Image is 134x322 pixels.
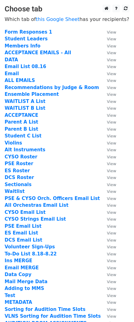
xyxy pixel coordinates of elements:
[5,307,85,312] strong: Sorting for Audition Time Slots
[5,223,42,229] a: PSE Email List
[5,168,30,173] a: ES Roster
[5,64,46,69] a: Email List 08.16
[5,126,38,132] strong: Parent B List
[101,265,116,271] a: View
[107,51,116,55] small: View
[101,251,116,257] a: View
[107,245,116,249] small: View
[101,286,116,291] a: View
[101,223,116,229] a: View
[101,244,116,250] a: View
[5,5,129,14] h3: Choose tab
[107,127,116,132] small: View
[5,230,38,236] a: ES Email List
[101,50,116,55] a: View
[5,189,25,194] strong: Waitlist
[101,175,116,180] a: View
[107,134,116,138] small: View
[107,85,116,90] small: View
[101,57,116,63] a: View
[107,141,116,145] small: View
[107,30,116,35] small: View
[101,64,116,69] a: View
[5,293,15,298] a: Test
[101,307,116,312] a: View
[5,154,37,160] a: CYSO Roster
[5,202,68,208] a: All Orchestras Email List
[5,161,33,166] a: PSE Roster
[107,203,116,208] small: View
[5,237,42,243] a: DCS Email List
[101,140,116,146] a: View
[5,57,18,63] a: DATA
[5,140,22,146] a: Violins
[101,92,116,97] a: View
[5,92,59,97] a: Ensemble Placement
[5,251,57,257] a: To-Do List 8.18-8.22
[5,78,35,83] a: ALL EMAILS
[101,300,116,305] a: View
[107,169,116,173] small: View
[5,43,40,49] a: Members Info
[101,237,116,243] a: View
[5,272,31,277] strong: Data Copy
[107,92,116,97] small: View
[36,16,79,22] a: this Google Sheet
[107,99,116,104] small: View
[107,286,116,291] small: View
[107,259,116,263] small: View
[5,265,39,271] a: Email MERGE
[107,252,116,256] small: View
[101,29,116,35] a: View
[5,71,19,76] a: Email
[107,120,116,124] small: View
[5,85,99,90] strong: Recommendations by Judge & Room
[101,133,116,139] a: View
[5,147,45,153] a: Alt Instruments
[107,37,116,41] small: View
[107,175,116,180] small: View
[5,300,32,305] a: METADATA
[5,36,48,42] strong: Student Leaders
[107,189,116,194] small: View
[107,58,116,62] small: View
[107,217,116,222] small: View
[101,279,116,284] a: View
[5,244,55,250] strong: Volunteer Sign-Ups
[5,119,38,125] a: Parent A List
[5,258,32,263] strong: Ins MERGE
[101,230,116,236] a: View
[101,78,116,83] a: View
[5,105,45,111] strong: WAITLIST B List
[107,224,116,229] small: View
[5,50,71,55] a: ACCEPTANCE EMAILS - All
[5,175,34,180] a: DCS Roster
[107,71,116,76] small: View
[101,119,116,125] a: View
[101,182,116,187] a: View
[5,286,44,291] strong: Adding to MMS
[101,168,116,173] a: View
[101,43,116,49] a: View
[5,16,129,22] p: Which tab of has your recipients?
[5,112,38,118] a: ACCEPTANCE
[101,189,116,194] a: View
[107,106,116,111] small: View
[5,133,42,139] a: Student C List
[5,210,46,215] a: CYSO Email List
[101,293,116,298] a: View
[5,216,66,222] a: CYSO Strings Email List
